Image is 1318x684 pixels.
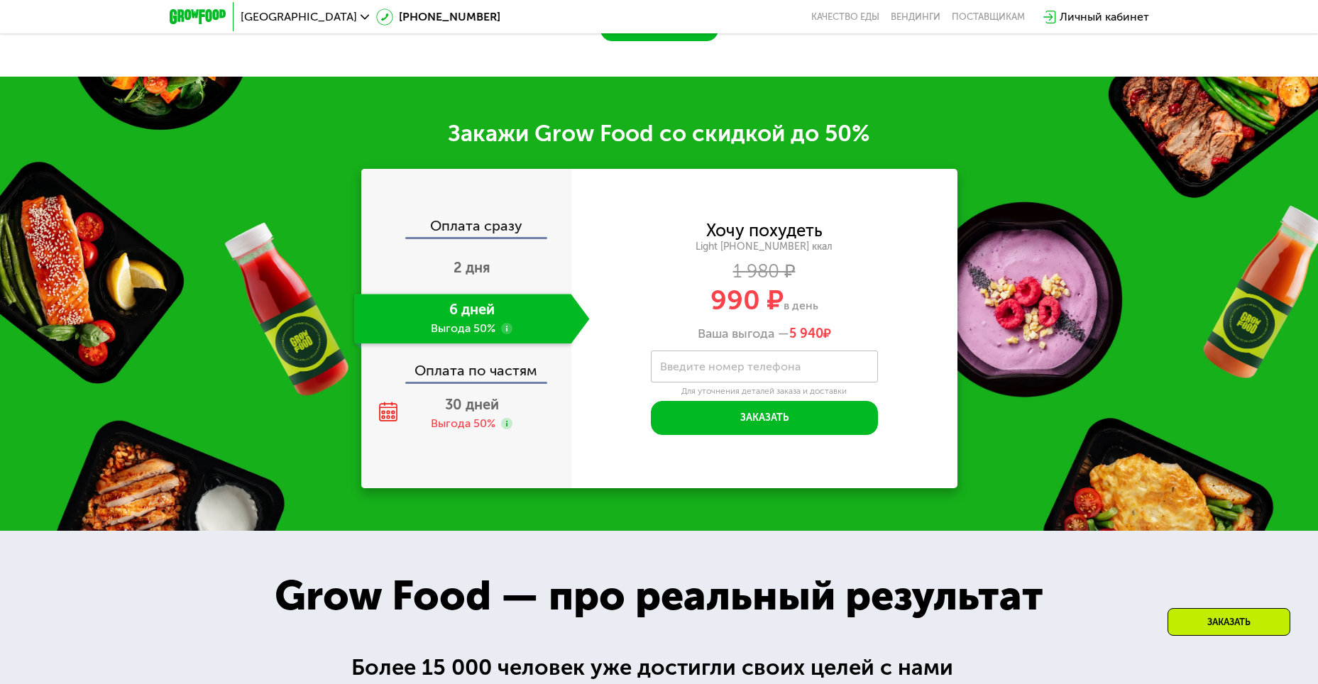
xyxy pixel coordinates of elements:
span: 5 940 [789,326,823,341]
button: Заказать [651,401,878,435]
div: Для уточнения деталей заказа и доставки [651,386,878,397]
div: Оплата по частям [363,349,571,382]
label: Введите номер телефона [660,363,801,370]
a: Качество еды [811,11,879,23]
div: Выгода 50% [431,416,495,431]
span: [GEOGRAPHIC_DATA] [241,11,357,23]
span: в день [784,299,818,312]
div: Оплата сразу [363,219,571,237]
span: 30 дней [445,396,499,413]
div: Заказать [1168,608,1290,636]
div: Grow Food — про реальный результат [244,565,1075,627]
div: Личный кабинет [1060,9,1149,26]
span: ₽ [789,326,831,342]
div: Ваша выгода — [571,326,957,342]
a: Вендинги [891,11,940,23]
div: Хочу похудеть [706,223,823,238]
div: 1 980 ₽ [571,264,957,280]
div: поставщикам [952,11,1025,23]
div: Light [PHONE_NUMBER] ккал [571,241,957,253]
span: 990 ₽ [710,284,784,316]
a: [PHONE_NUMBER] [376,9,500,26]
span: 2 дня [454,259,490,276]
